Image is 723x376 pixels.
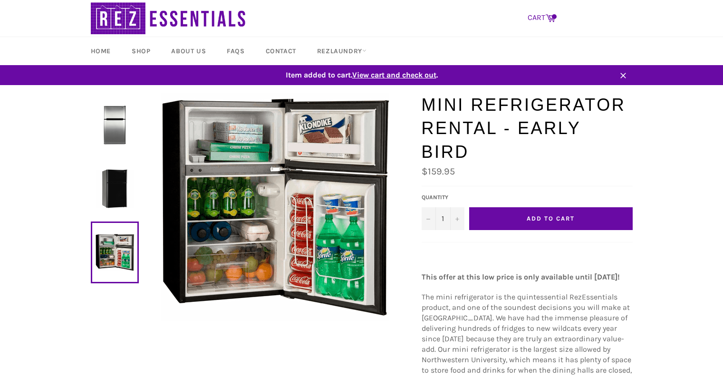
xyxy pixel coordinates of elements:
[308,37,376,65] a: RezLaundry
[122,37,160,65] a: Shop
[81,65,642,85] a: Item added to cart.View cart and check out.
[422,272,620,281] strong: This offer at this low price is only available until [DATE]!
[469,207,633,230] button: Add to Cart
[422,93,633,164] h1: Mini Refrigerator Rental - Early Bird
[527,215,574,222] span: Add to Cart
[352,70,436,79] span: View cart and check out
[450,207,464,230] button: Increase quantity
[162,37,215,65] a: About Us
[422,207,436,230] button: Decrease quantity
[96,169,134,208] img: Mini Refrigerator Rental - Early Bird
[523,8,560,28] a: CART
[422,166,455,177] span: $159.95
[256,37,306,65] a: Contact
[96,106,134,144] img: Mini Refrigerator Rental - Early Bird
[81,37,120,65] a: Home
[422,193,464,202] label: Quantity
[161,93,389,321] img: Mini Refrigerator Rental - Early Bird
[81,70,642,80] span: Item added to cart. .
[217,37,254,65] a: FAQs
